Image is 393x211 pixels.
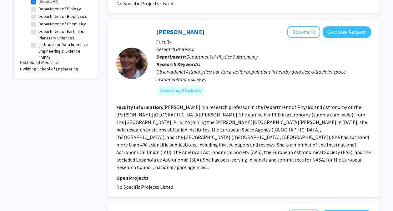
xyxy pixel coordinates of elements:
h3: Whiting School of Engineering [23,66,78,72]
b: Research Keywords: [156,61,200,67]
p: Open Projects [116,174,371,182]
label: Department of Biophysics [38,13,87,20]
div: Observational Astrophysics; hot stars; stellar populations in nearby galaxies; Ultraviolet space ... [156,68,371,83]
button: Add Luciana Bianchi to Bookmarks [287,26,320,38]
button: Compose Request to Luciana Bianchi [323,26,371,38]
b: Faculty Information: [116,104,163,110]
b: Departments: [156,54,186,60]
label: Department of Earth and Planetary Sciences [38,28,90,41]
fg-read-more: [PERSON_NAME] is a research professor in the Department of Physics and Astronomy of the [PERSON_N... [116,104,371,170]
h3: School of Medicine [23,59,58,66]
p: Faculty [156,38,371,45]
label: Department of Chemistry [38,21,86,27]
span: No Specific Projects Listed [116,0,173,7]
mat-chip: Accepting Students [156,85,205,95]
label: Institute for Data Intensive Engineering & Science (IDIES) [38,41,90,61]
a: [PERSON_NAME] [156,28,204,36]
span: Department of Physics & Astronomy [186,54,258,60]
iframe: Chat [5,183,27,206]
p: Research Professor [156,45,371,53]
label: Department of Biology [38,6,81,12]
span: No Specific Projects Listed [116,184,173,190]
